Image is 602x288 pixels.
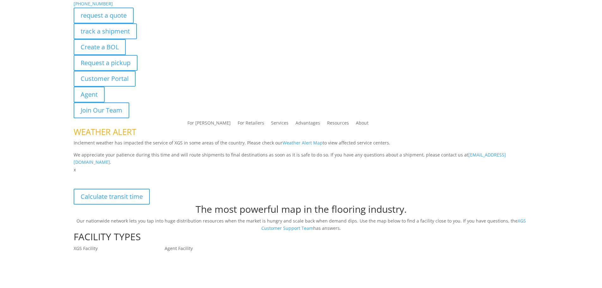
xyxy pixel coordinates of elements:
a: Agent [74,87,105,102]
a: request a quote [74,8,134,23]
span: WEATHER ALERT [74,126,136,138]
a: Join Our Team [74,102,129,118]
a: Customer Portal [74,71,136,87]
p: XGS Facility [74,245,165,252]
p: Agent Facility [165,245,256,252]
h1: The most powerful map in the flooring industry. [74,205,529,217]
p: x [74,166,529,174]
a: track a shipment [74,23,137,39]
a: Resources [327,121,349,128]
a: Services [271,121,289,128]
a: For [PERSON_NAME] [187,121,231,128]
p: We appreciate your patience during this time and will route shipments to final destinations as so... [74,151,529,166]
a: [PHONE_NUMBER] [74,1,113,7]
a: Create a BOL [74,39,126,55]
p: Our nationwide network lets you tap into huge distribution resources when the market is hungry an... [74,217,529,232]
a: About [356,121,368,128]
h1: FACILITY TYPES [74,232,529,245]
a: Weather Alert Map [283,140,323,146]
a: Calculate transit time [74,189,150,205]
p: Inclement weather has impacted the service of XGS in some areas of the country. Please check our ... [74,139,529,151]
a: Request a pickup [74,55,137,71]
a: Advantages [295,121,320,128]
a: For Retailers [238,121,264,128]
p: XGS Distribution Network [74,174,529,189]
